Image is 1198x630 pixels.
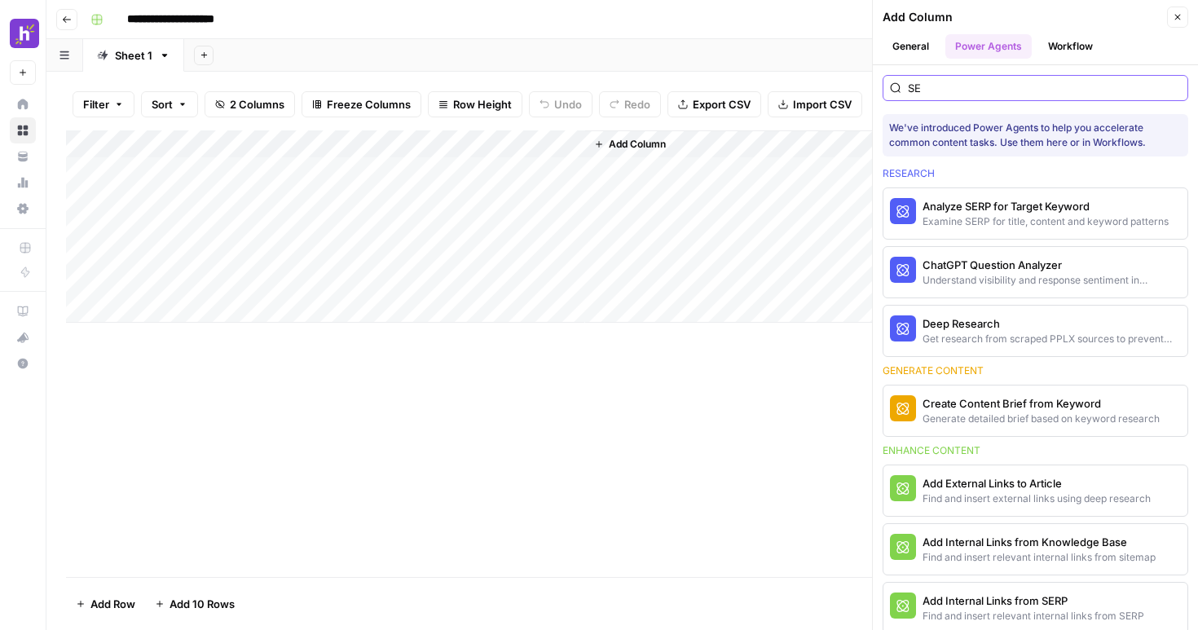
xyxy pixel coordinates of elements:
[83,39,184,72] a: Sheet 1
[693,96,751,112] span: Export CSV
[152,96,173,112] span: Sort
[83,96,109,112] span: Filter
[10,350,36,377] button: Help + Support
[883,34,939,59] button: General
[205,91,295,117] button: 2 Columns
[923,395,1160,412] div: Create Content Brief from Keyword
[923,412,1160,426] div: Generate detailed brief based on keyword research
[923,593,1144,609] div: Add Internal Links from SERP
[667,91,761,117] button: Export CSV
[923,534,1156,550] div: Add Internal Links from Knowledge Base
[883,247,1187,297] button: ChatGPT Question AnalyzerUnderstand visibility and response sentiment in ChatGPT
[10,143,36,170] a: Your Data
[10,170,36,196] a: Usage
[883,385,1187,436] button: Create Content Brief from KeywordGenerate detailed brief based on keyword research
[883,443,1188,458] div: Enhance content
[883,363,1188,378] div: Generate content
[10,13,36,54] button: Workspace: Homebase
[453,96,512,112] span: Row Height
[10,324,36,350] button: What's new?
[883,188,1187,239] button: Analyze SERP for Target KeywordExamine SERP for title, content and keyword patterns
[10,19,39,48] img: Homebase Logo
[90,596,135,612] span: Add Row
[883,524,1187,575] button: Add Internal Links from Knowledge BaseFind and insert relevant internal links from sitemap
[923,273,1181,288] div: Understand visibility and response sentiment in ChatGPT
[230,96,284,112] span: 2 Columns
[768,91,862,117] button: Import CSV
[908,80,1181,96] input: Search Power Agents
[923,257,1181,273] div: ChatGPT Question Analyzer
[327,96,411,112] span: Freeze Columns
[624,96,650,112] span: Redo
[66,591,145,617] button: Add Row
[923,332,1181,346] div: Get research from scraped PPLX sources to prevent source hallucination
[923,609,1144,623] div: Find and insert relevant internal links from SERP
[10,298,36,324] a: AirOps Academy
[170,596,235,612] span: Add 10 Rows
[889,121,1182,150] div: We've introduced Power Agents to help you accelerate common content tasks. Use them here or in Wo...
[609,137,666,152] span: Add Column
[73,91,134,117] button: Filter
[302,91,421,117] button: Freeze Columns
[923,550,1156,565] div: Find and insert relevant internal links from sitemap
[945,34,1032,59] button: Power Agents
[923,491,1151,506] div: Find and insert external links using deep research
[428,91,522,117] button: Row Height
[10,117,36,143] a: Browse
[115,47,152,64] div: Sheet 1
[883,465,1187,516] button: Add External Links to ArticleFind and insert external links using deep research
[588,134,672,155] button: Add Column
[923,214,1169,229] div: Examine SERP for title, content and keyword patterns
[883,166,1188,181] div: Research
[10,196,36,222] a: Settings
[923,198,1169,214] div: Analyze SERP for Target Keyword
[529,91,592,117] button: Undo
[599,91,661,117] button: Redo
[10,91,36,117] a: Home
[793,96,852,112] span: Import CSV
[923,475,1151,491] div: Add External Links to Article
[141,91,198,117] button: Sort
[923,315,1181,332] div: Deep Research
[1038,34,1103,59] button: Workflow
[554,96,582,112] span: Undo
[883,306,1187,356] button: Deep ResearchGet research from scraped PPLX sources to prevent source hallucination
[11,325,35,350] div: What's new?
[145,591,244,617] button: Add 10 Rows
